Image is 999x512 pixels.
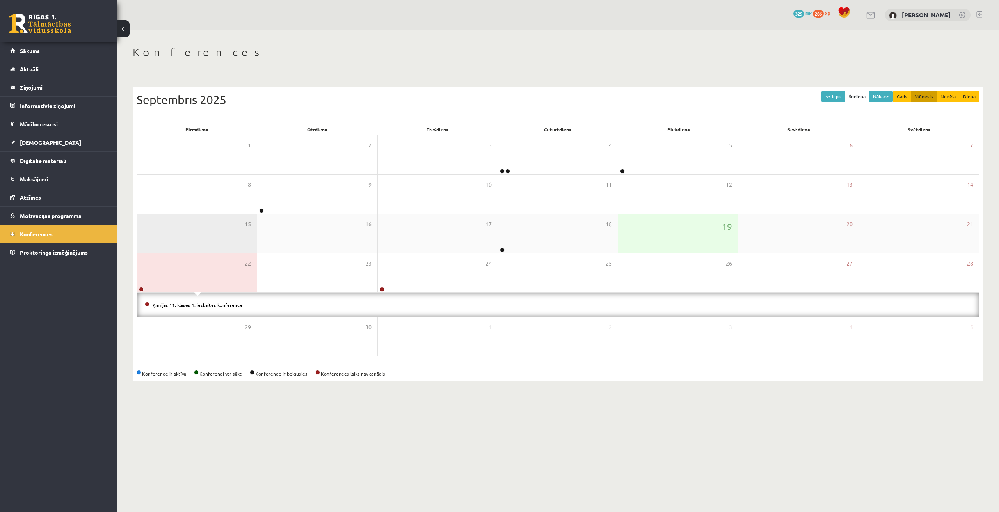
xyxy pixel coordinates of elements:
div: Otrdiena [257,124,378,135]
span: 17 [485,220,492,229]
span: Atzīmes [20,194,41,201]
span: Proktoringa izmēģinājums [20,249,88,256]
a: Informatīvie ziņojumi [10,97,107,115]
span: Mācību resursi [20,120,58,128]
div: Pirmdiena [137,124,257,135]
span: Digitālie materiāli [20,157,66,164]
span: 7 [970,141,973,150]
span: 23 [365,259,372,268]
span: 6 [850,141,853,150]
span: Konferences [20,230,53,237]
span: 4 [850,323,853,331]
a: Ķīmijas 11. klases 1. ieskaites konference [153,302,243,308]
button: Diena [959,91,979,102]
span: 24 [485,259,492,268]
span: 14 [967,181,973,189]
button: Gads [893,91,911,102]
span: 13 [846,181,853,189]
span: 27 [846,259,853,268]
span: 286 [813,10,824,18]
span: 5 [729,141,732,150]
a: [PERSON_NAME] [902,11,951,19]
a: Aktuāli [10,60,107,78]
span: 2 [368,141,372,150]
a: Digitālie materiāli [10,152,107,170]
div: Sestdiena [739,124,859,135]
span: Sākums [20,47,40,54]
span: [DEMOGRAPHIC_DATA] [20,139,81,146]
a: Proktoringa izmēģinājums [10,243,107,261]
legend: Ziņojumi [20,78,107,96]
span: 30 [365,323,372,331]
span: 4 [609,141,612,150]
h1: Konferences [133,46,983,59]
div: Trešdiena [377,124,498,135]
a: Atzīmes [10,188,107,206]
a: Mācību resursi [10,115,107,133]
span: 22 [245,259,251,268]
span: 1 [489,323,492,331]
a: 286 xp [813,10,834,16]
span: xp [825,10,830,16]
div: Svētdiena [859,124,979,135]
span: 20 [846,220,853,229]
div: Konference ir aktīva Konferenci var sākt Konference ir beigusies Konferences laiks nav atnācis [137,370,979,377]
a: Ziņojumi [10,78,107,96]
span: 15 [245,220,251,229]
div: Septembris 2025 [137,91,979,108]
a: 329 mP [793,10,812,16]
span: 25 [606,259,612,268]
span: mP [805,10,812,16]
legend: Informatīvie ziņojumi [20,97,107,115]
button: Mēnesis [911,91,937,102]
a: Rīgas 1. Tālmācības vidusskola [9,14,71,33]
span: 3 [729,323,732,331]
button: Nāk. >> [869,91,893,102]
span: Aktuāli [20,66,39,73]
span: 5 [970,323,973,331]
span: 3 [489,141,492,150]
span: 29 [245,323,251,331]
span: 28 [967,259,973,268]
span: 2 [609,323,612,331]
a: Motivācijas programma [10,207,107,225]
a: [DEMOGRAPHIC_DATA] [10,133,107,151]
span: 9 [368,181,372,189]
span: 16 [365,220,372,229]
div: Piekdiena [618,124,739,135]
a: Sākums [10,42,107,60]
span: 21 [967,220,973,229]
span: 10 [485,181,492,189]
button: Nedēļa [937,91,960,102]
span: 1 [248,141,251,150]
button: Šodiena [845,91,869,102]
span: 26 [726,259,732,268]
span: 18 [606,220,612,229]
a: Konferences [10,225,107,243]
span: 329 [793,10,804,18]
div: Ceturtdiena [498,124,619,135]
span: Motivācijas programma [20,212,82,219]
a: Maksājumi [10,170,107,188]
img: Aleksandrs Krutjko [889,12,897,19]
span: 8 [248,181,251,189]
span: 11 [606,181,612,189]
legend: Maksājumi [20,170,107,188]
button: << Iepr. [821,91,845,102]
span: 19 [722,220,732,233]
span: 12 [726,181,732,189]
